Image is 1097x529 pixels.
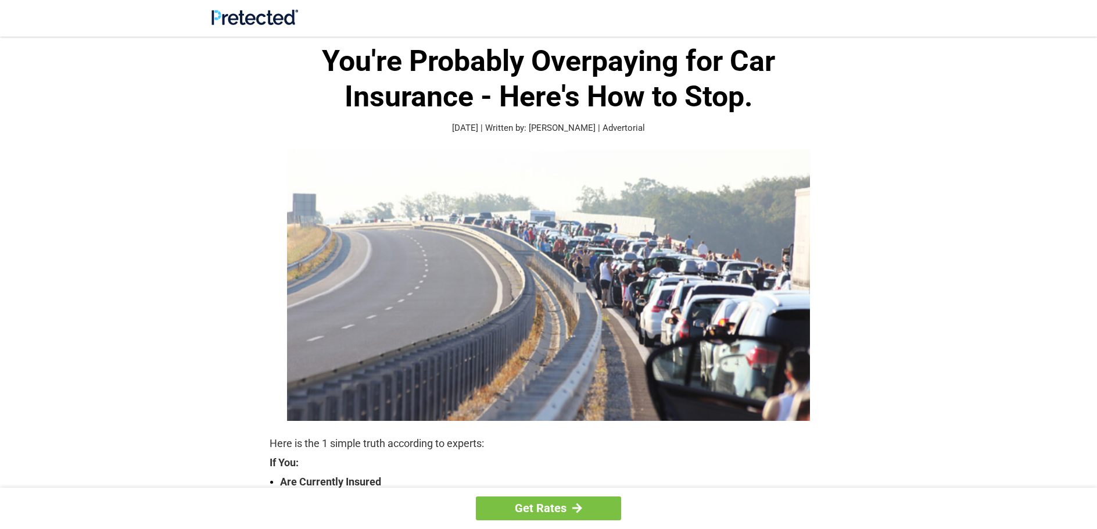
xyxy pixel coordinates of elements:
a: Get Rates [476,496,621,520]
img: Site Logo [211,9,298,25]
p: [DATE] | Written by: [PERSON_NAME] | Advertorial [270,121,827,135]
strong: Are Currently Insured [280,474,827,490]
p: Here is the 1 simple truth according to experts: [270,435,827,452]
h1: You're Probably Overpaying for Car Insurance - Here's How to Stop. [270,44,827,115]
strong: If You: [270,457,827,468]
a: Site Logo [211,16,298,27]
